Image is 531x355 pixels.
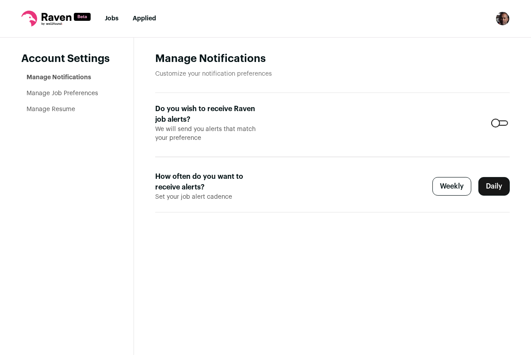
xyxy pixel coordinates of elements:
[105,15,118,22] a: Jobs
[155,193,265,201] span: Set your job alert cadence
[496,12,510,26] button: Open dropdown
[27,90,98,96] a: Manage Job Preferences
[155,171,265,193] label: How often do you want to receive alerts?
[155,104,265,125] label: Do you wish to receive Raven job alerts?
[155,69,510,78] p: Customize your notification preferences
[21,52,112,66] header: Account Settings
[496,12,510,26] img: 5298499-medium_jpg
[133,15,156,22] a: Applied
[155,52,510,66] h1: Manage Notifications
[478,177,510,196] label: Daily
[27,74,91,81] a: Manage Notifications
[432,177,471,196] label: Weekly
[27,106,75,112] a: Manage Resume
[155,125,265,143] span: We will send you alerts that match your preference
